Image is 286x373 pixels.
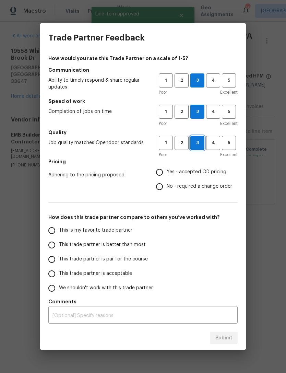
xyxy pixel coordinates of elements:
span: This trade partner is acceptable [59,270,132,277]
button: 5 [222,73,236,88]
h5: Speed of work [48,98,238,105]
h5: Communication [48,67,238,73]
button: 4 [206,136,220,150]
span: 3 [191,108,204,116]
span: We shouldn't work with this trade partner [59,284,153,292]
span: 4 [207,77,219,84]
h5: How does this trade partner compare to others you’ve worked with? [48,214,238,221]
h5: Comments [48,298,238,305]
span: 1 [159,108,172,116]
span: Excellent [220,89,238,96]
span: Adhering to the pricing proposed [48,172,145,178]
h4: How would you rate this Trade Partner on a scale of 1-5? [48,55,238,62]
span: Poor [159,120,167,127]
button: 4 [206,73,220,88]
span: Ability to timely respond & share regular updates [48,77,148,91]
span: This trade partner is par for the course [59,256,148,263]
span: This trade partner is better than most [59,241,146,248]
div: How does this trade partner compare to others you’ve worked with? [48,223,238,295]
button: 1 [159,73,173,88]
span: Yes - accepted OD pricing [167,168,226,176]
span: 3 [191,139,204,147]
button: 1 [159,136,173,150]
span: Completion of jobs on time [48,108,148,115]
span: 1 [159,139,172,147]
button: 5 [222,105,236,119]
button: 3 [190,136,204,150]
span: This is my favorite trade partner [59,227,132,234]
span: 2 [175,139,188,147]
button: 2 [175,105,189,119]
button: 3 [190,105,204,119]
span: 5 [223,108,235,116]
span: 1 [159,77,172,84]
span: No - required a change order [167,183,232,190]
span: 5 [223,139,235,147]
span: 2 [175,108,188,116]
button: 3 [190,73,204,88]
span: 4 [207,139,219,147]
span: 5 [223,77,235,84]
h5: Pricing [48,158,238,165]
span: Poor [159,89,167,96]
div: Pricing [156,165,238,194]
button: 1 [159,105,173,119]
span: Poor [159,151,167,158]
span: Excellent [220,151,238,158]
h5: Quality [48,129,238,136]
span: Job quality matches Opendoor standards [48,139,148,146]
h3: Trade Partner Feedback [48,33,145,43]
button: 2 [175,136,189,150]
span: 2 [175,77,188,84]
button: 2 [175,73,189,88]
span: 3 [191,77,204,84]
button: 4 [206,105,220,119]
span: Excellent [220,120,238,127]
span: 4 [207,108,219,116]
button: 5 [222,136,236,150]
